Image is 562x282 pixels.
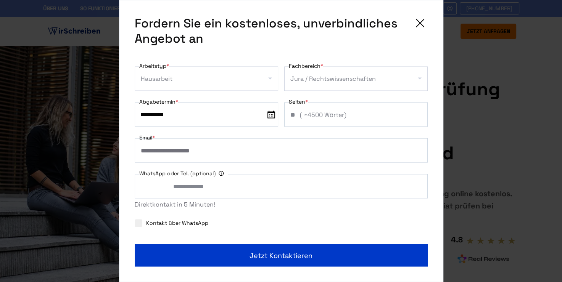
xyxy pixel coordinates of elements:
label: Fachbereich [289,61,323,70]
div: Jura / Rechtswissenschaften [290,73,376,85]
label: Arbeitstyp [139,61,169,70]
div: Hausarbeit [141,73,172,85]
img: date [267,111,275,119]
button: Jetzt kontaktieren [135,244,428,267]
label: Email [139,133,155,142]
span: Fordern Sie ein kostenloses, unverbindliches Angebot an [135,16,406,46]
div: Direktkontakt in 5 Minuten! [135,199,428,211]
label: Seiten [289,97,308,106]
span: Jetzt kontaktieren [250,250,312,261]
label: Abgabetermin [139,97,178,106]
label: WhatsApp oder Tel. (optional) [139,169,228,178]
input: date [135,103,278,127]
label: Kontakt über WhatsApp [135,220,208,226]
